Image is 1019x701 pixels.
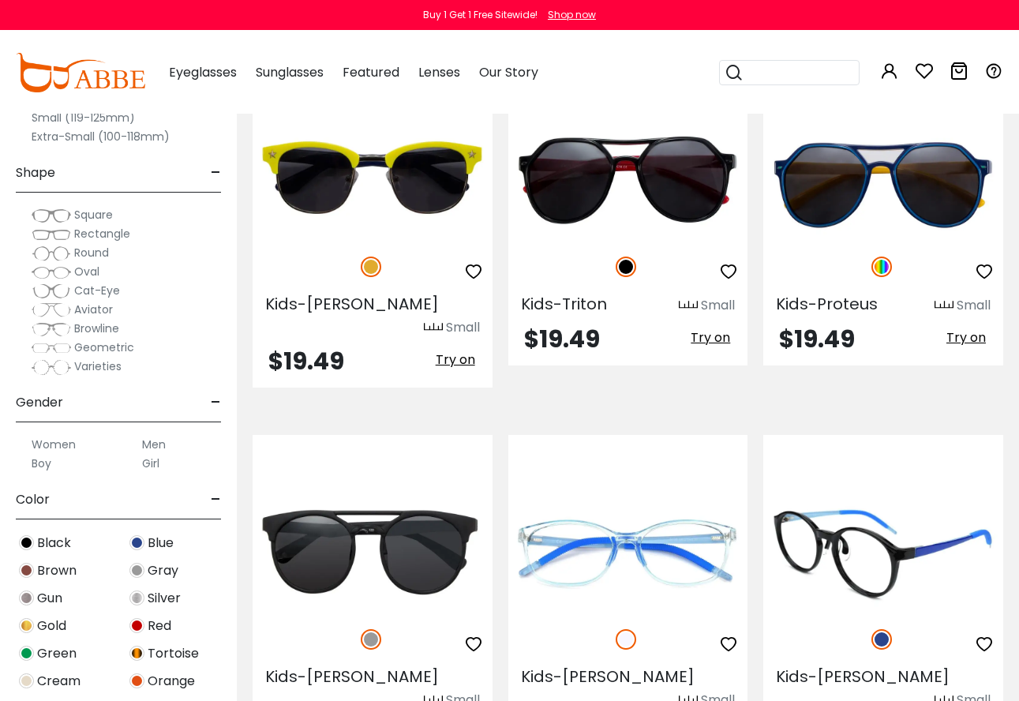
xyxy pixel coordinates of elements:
span: - [211,384,221,422]
span: Varieties [74,358,122,374]
img: Green [19,646,34,661]
img: Red [129,618,144,633]
span: Gender [16,384,63,422]
span: - [211,154,221,192]
label: Small (119-125mm) [32,108,135,127]
img: Tortoise [129,646,144,661]
span: Lenses [418,63,460,81]
div: Small [957,296,991,315]
label: Women [32,435,76,454]
img: Black [19,535,34,550]
span: Color [16,481,50,519]
img: Brown [19,563,34,578]
span: Rectangle [74,226,130,242]
span: Kids-Proteus [776,293,878,315]
img: Aviator.png [32,302,71,318]
span: Featured [343,63,399,81]
span: Square [74,207,113,223]
img: Gray [129,563,144,578]
span: Kids-[PERSON_NAME] [265,665,439,688]
span: Tortoise [148,644,199,663]
img: Rectangle.png [32,227,71,242]
label: Men [142,435,166,454]
img: Round.png [32,246,71,261]
img: Multicolor [871,257,892,277]
span: Gray [148,561,178,580]
img: Yellow [361,257,381,277]
button: Try on [686,328,735,348]
span: Kids-Triton [521,293,607,315]
a: Shop now [540,8,596,21]
span: Eyeglasses [169,63,237,81]
span: $19.49 [779,322,855,356]
img: Blue Kids-Billy - TR ,Adjust Nose Pads [763,492,1003,612]
span: Black [37,534,71,553]
img: Square.png [32,208,71,223]
span: Gun [37,589,62,608]
span: Try on [436,350,475,369]
img: Oval.png [32,264,71,280]
img: Yellow Kids-Miranda - TR ,Adjust Nose Pads [253,119,493,239]
img: size ruler [424,322,443,334]
img: Translucent [616,629,636,650]
img: Blue [871,629,892,650]
span: Round [74,245,109,261]
img: Black Kids-Triton - TR ,Universal Bridge Fit [508,119,748,239]
div: Small [446,318,480,337]
span: Try on [946,328,986,347]
span: Cat-Eye [74,283,120,298]
img: Orange [129,673,144,688]
span: Brown [37,561,77,580]
span: Green [37,644,77,663]
img: Multicolor Kids-Proteus - TR ,Universal Bridge Fit [763,119,1003,239]
img: Black [616,257,636,277]
span: Aviator [74,302,113,317]
span: - [211,481,221,519]
span: Our Story [479,63,538,81]
span: Blue [148,534,174,553]
img: Browline.png [32,321,71,337]
span: Cream [37,672,81,691]
span: Orange [148,672,195,691]
span: $19.49 [524,322,600,356]
img: abbeglasses.com [16,53,145,92]
label: Boy [32,454,51,473]
span: Kids-[PERSON_NAME] [265,293,439,315]
img: Varieties.png [32,359,71,376]
img: size ruler [935,300,953,312]
img: Gold [19,618,34,633]
span: Sunglasses [256,63,324,81]
img: size ruler [679,300,698,312]
span: Geometric [74,339,134,355]
img: Cream [19,673,34,688]
img: Gray [361,629,381,650]
img: Cat-Eye.png [32,283,71,299]
span: Silver [148,589,181,608]
label: Extra-Small (100-118mm) [32,127,170,146]
label: Girl [142,454,159,473]
span: Kids-[PERSON_NAME] [776,665,950,688]
img: Translucent Kids-Willy - TR ,Adjust Nose Pads [508,492,748,612]
div: Small [701,296,735,315]
img: Gun [19,590,34,605]
div: Buy 1 Get 1 Free Sitewide! [423,8,538,22]
span: Browline [74,321,119,336]
img: Geometric.png [32,340,71,356]
span: Kids-[PERSON_NAME] [521,665,695,688]
span: Try on [691,328,730,347]
button: Try on [431,350,480,370]
span: Red [148,617,171,635]
span: Oval [74,264,99,279]
img: Silver [129,590,144,605]
img: Gray Kids-Nix - TR Sunglasses [253,492,493,612]
div: Shop now [548,8,596,22]
button: Try on [942,328,991,348]
span: Shape [16,154,55,192]
img: Blue [129,535,144,550]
